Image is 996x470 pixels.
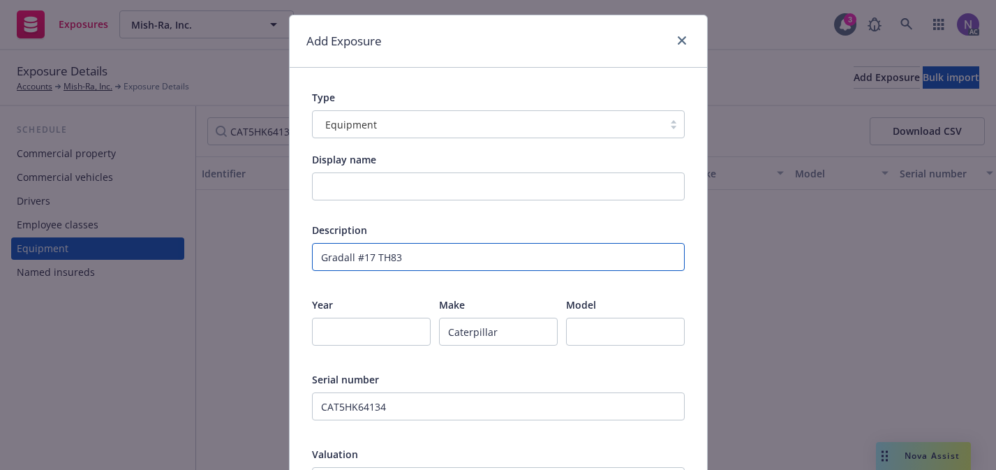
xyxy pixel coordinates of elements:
h1: Add Exposure [306,32,382,50]
span: Description [312,223,367,237]
span: Equipment [325,117,377,132]
span: Equipment [320,117,656,132]
span: Type [312,91,335,104]
span: Make [439,298,465,311]
span: Model [566,298,596,311]
span: Year [312,298,333,311]
span: Serial number [312,373,379,386]
span: Valuation [312,448,358,461]
span: Display name [312,153,376,166]
a: close [674,32,690,49]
